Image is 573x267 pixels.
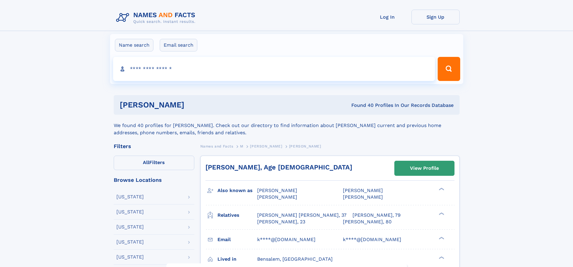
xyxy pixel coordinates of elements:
[437,212,445,216] div: ❯
[257,194,297,200] span: [PERSON_NAME]
[257,212,347,219] a: [PERSON_NAME] [PERSON_NAME], 37
[217,210,257,220] h3: Relatives
[114,177,194,183] div: Browse Locations
[363,10,411,24] a: Log In
[217,234,257,245] h3: Email
[115,39,153,51] label: Name search
[437,236,445,240] div: ❯
[353,212,401,219] a: [PERSON_NAME], 79
[116,255,144,259] div: [US_STATE]
[250,144,282,148] span: [PERSON_NAME]
[437,187,445,191] div: ❯
[289,144,321,148] span: [PERSON_NAME]
[257,219,305,225] a: [PERSON_NAME], 23
[113,57,435,81] input: search input
[250,142,282,150] a: [PERSON_NAME]
[411,10,460,24] a: Sign Up
[240,142,243,150] a: M
[116,210,144,214] div: [US_STATE]
[343,194,383,200] span: [PERSON_NAME]
[257,256,333,262] span: Bensalem, [GEOGRAPHIC_DATA]
[120,101,268,109] h1: [PERSON_NAME]
[410,161,439,175] div: View Profile
[116,240,144,244] div: [US_STATE]
[114,10,200,26] img: Logo Names and Facts
[268,102,454,109] div: Found 40 Profiles In Our Records Database
[160,39,197,51] label: Email search
[205,163,352,171] a: [PERSON_NAME], Age [DEMOGRAPHIC_DATA]
[257,188,297,193] span: [PERSON_NAME]
[438,57,460,81] button: Search Button
[217,185,257,196] h3: Also known as
[143,160,149,165] span: All
[240,144,243,148] span: M
[114,156,194,170] label: Filters
[116,225,144,229] div: [US_STATE]
[114,115,460,136] div: We found 40 profiles for [PERSON_NAME]. Check out our directory to find information about [PERSON...
[217,254,257,264] h3: Lived in
[437,256,445,259] div: ❯
[343,188,383,193] span: [PERSON_NAME]
[343,219,392,225] a: [PERSON_NAME], 80
[114,144,194,149] div: Filters
[395,161,454,175] a: View Profile
[116,194,144,199] div: [US_STATE]
[200,142,233,150] a: Names and Facts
